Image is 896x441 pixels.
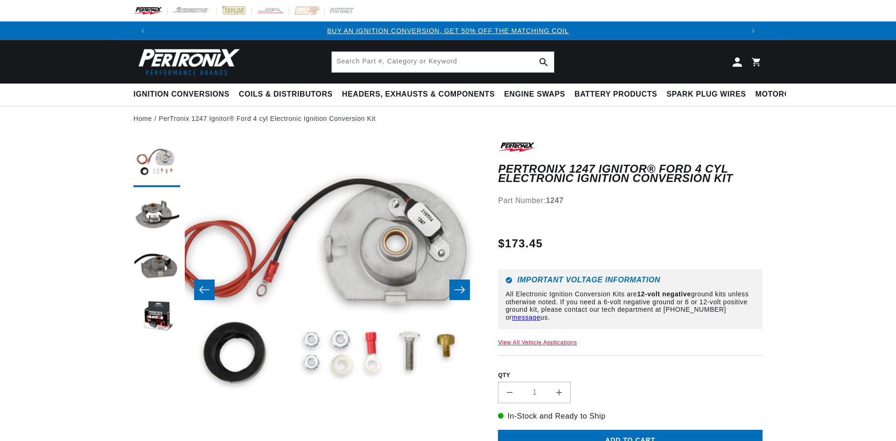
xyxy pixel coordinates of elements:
button: Translation missing: en.sections.announcements.previous_announcement [133,21,152,40]
button: Translation missing: en.sections.announcements.next_announcement [744,21,763,40]
summary: Engine Swaps [499,84,570,105]
div: Part Number: [498,195,763,207]
span: Ignition Conversions [133,90,230,99]
a: View All Vehicle Applications [498,339,577,346]
strong: 12-volt negative [637,290,691,298]
a: Home [133,113,152,124]
h6: Important Voltage Information [505,277,755,284]
a: PerTronix 1247 Ignitor® Ford 4 cyl Electronic Ignition Conversion Kit [159,113,375,124]
nav: breadcrumbs [133,113,763,124]
input: Search Part #, Category or Keyword [332,52,554,72]
p: All Electronic Ignition Conversion Kits are ground kits unless otherwise noted. If you need a 6-v... [505,290,755,322]
span: Coils & Distributors [239,90,333,99]
button: Load image 2 in gallery view [133,192,180,238]
p: In-Stock and Ready to Ship [498,410,763,422]
media-gallery: Gallery Viewer [133,140,479,440]
a: message [512,314,540,321]
span: Headers, Exhausts & Components [342,90,495,99]
span: Spark Plug Wires [666,90,746,99]
summary: Battery Products [570,84,662,105]
button: Load image 3 in gallery view [133,243,180,290]
span: Motorcycle [756,90,811,99]
button: Load image 1 in gallery view [133,140,180,187]
button: Load image 4 in gallery view [133,294,180,341]
slideshow-component: Translation missing: en.sections.announcements.announcement_bar [110,21,786,40]
summary: Motorcycle [751,84,816,105]
label: QTY [498,371,763,379]
summary: Spark Plug Wires [662,84,750,105]
a: BUY AN IGNITION CONVERSION, GET 50% OFF THE MATCHING COIL [327,27,569,35]
strong: 1247 [546,196,564,204]
div: Announcement [152,26,744,36]
button: Search Part #, Category or Keyword [533,52,554,72]
summary: Headers, Exhausts & Components [337,84,499,105]
span: Engine Swaps [504,90,565,99]
summary: Coils & Distributors [234,84,337,105]
img: Pertronix [133,46,241,78]
span: Battery Products [574,90,657,99]
div: 1 of 3 [152,26,744,36]
button: Slide left [194,280,215,300]
h1: PerTronix 1247 Ignitor® Ford 4 cyl Electronic Ignition Conversion Kit [498,164,763,183]
span: $173.45 [498,235,543,252]
button: Slide right [449,280,470,300]
summary: Ignition Conversions [133,84,234,105]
